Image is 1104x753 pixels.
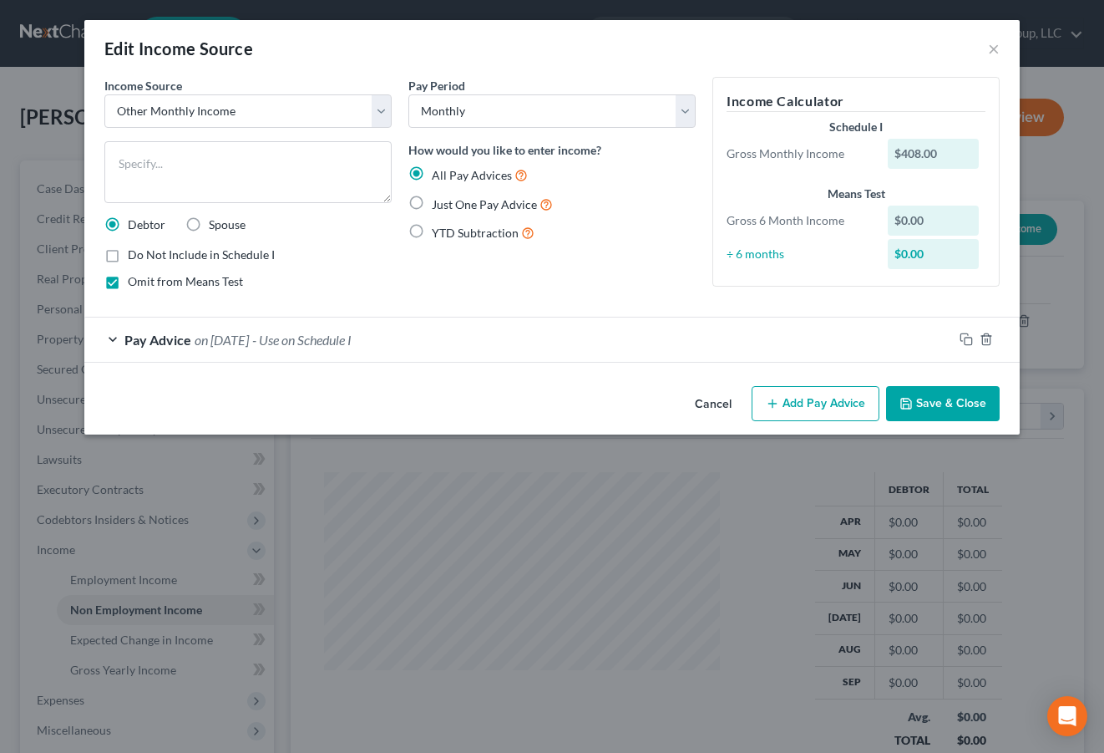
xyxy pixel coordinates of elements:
div: Schedule I [727,119,985,135]
button: Add Pay Advice [752,386,879,421]
div: Gross Monthly Income [718,145,879,162]
div: Open Intercom Messenger [1047,696,1087,736]
div: Gross 6 Month Income [718,212,879,229]
button: × [988,38,1000,59]
span: Pay Advice [124,332,191,348]
label: Pay Period [408,77,465,94]
span: Do Not Include in Schedule I [128,247,275,262]
span: on [DATE] [195,332,249,348]
span: Debtor [128,217,165,231]
button: Cancel [681,388,745,421]
div: $0.00 [888,206,980,236]
span: All Pay Advices [432,168,512,182]
button: Save & Close [886,386,1000,421]
span: Income Source [104,79,182,93]
span: Just One Pay Advice [432,197,537,211]
span: Spouse [209,217,246,231]
h5: Income Calculator [727,91,985,112]
span: - Use on Schedule I [252,332,352,348]
div: $408.00 [888,139,980,169]
div: Edit Income Source [104,37,253,60]
div: Means Test [727,186,985,202]
span: YTD Subtraction [432,226,519,240]
div: $0.00 [888,239,980,269]
div: ÷ 6 months [718,246,879,262]
label: How would you like to enter income? [408,141,601,159]
span: Omit from Means Test [128,274,243,288]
